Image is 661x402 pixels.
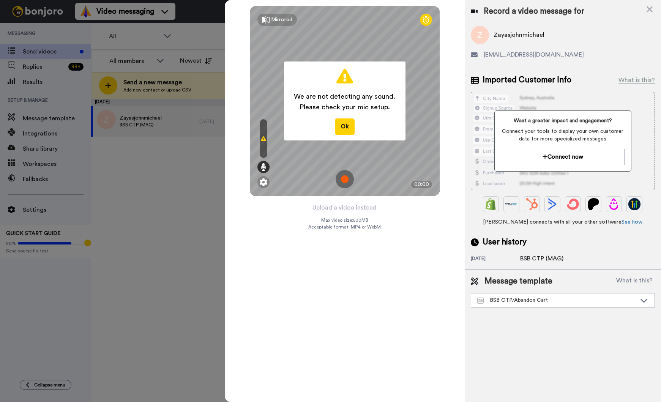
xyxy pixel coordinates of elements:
[335,118,355,135] button: Ok
[336,170,354,188] img: ic_record_start.svg
[477,296,636,304] div: BSB CTP/Abandon Cart
[484,276,552,287] span: Message template
[608,198,620,210] img: Drip
[501,128,625,143] span: Connect your tools to display your own customer data for more specialized messages
[520,254,563,263] div: BSB CTP (MAG)
[411,181,432,188] div: 00:00
[294,102,395,112] span: Please check your mic setup.
[546,198,558,210] img: ActiveCampaign
[622,219,642,225] a: See how
[294,91,395,102] span: We are not detecting any sound.
[477,298,484,304] img: Message-temps.svg
[618,76,655,85] div: What is this?
[321,217,368,223] span: Max video size: 500 MB
[483,74,571,86] span: Imported Customer Info
[483,236,527,248] span: User history
[501,117,625,125] span: Want a greater impact and engagement?
[505,198,517,210] img: Ontraport
[471,218,655,226] span: [PERSON_NAME] connects with all your other software
[526,198,538,210] img: Hubspot
[484,50,584,59] span: [EMAIL_ADDRESS][DOMAIN_NAME]
[308,224,381,230] span: Acceptable format: MP4 or WebM
[567,198,579,210] img: ConvertKit
[628,198,640,210] img: GoHighLevel
[471,255,520,263] div: [DATE]
[587,198,599,210] img: Patreon
[485,198,497,210] img: Shopify
[614,276,655,287] button: What is this?
[501,149,625,165] button: Connect now
[310,203,379,213] button: Upload a video instead
[260,178,267,186] img: ic_gear.svg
